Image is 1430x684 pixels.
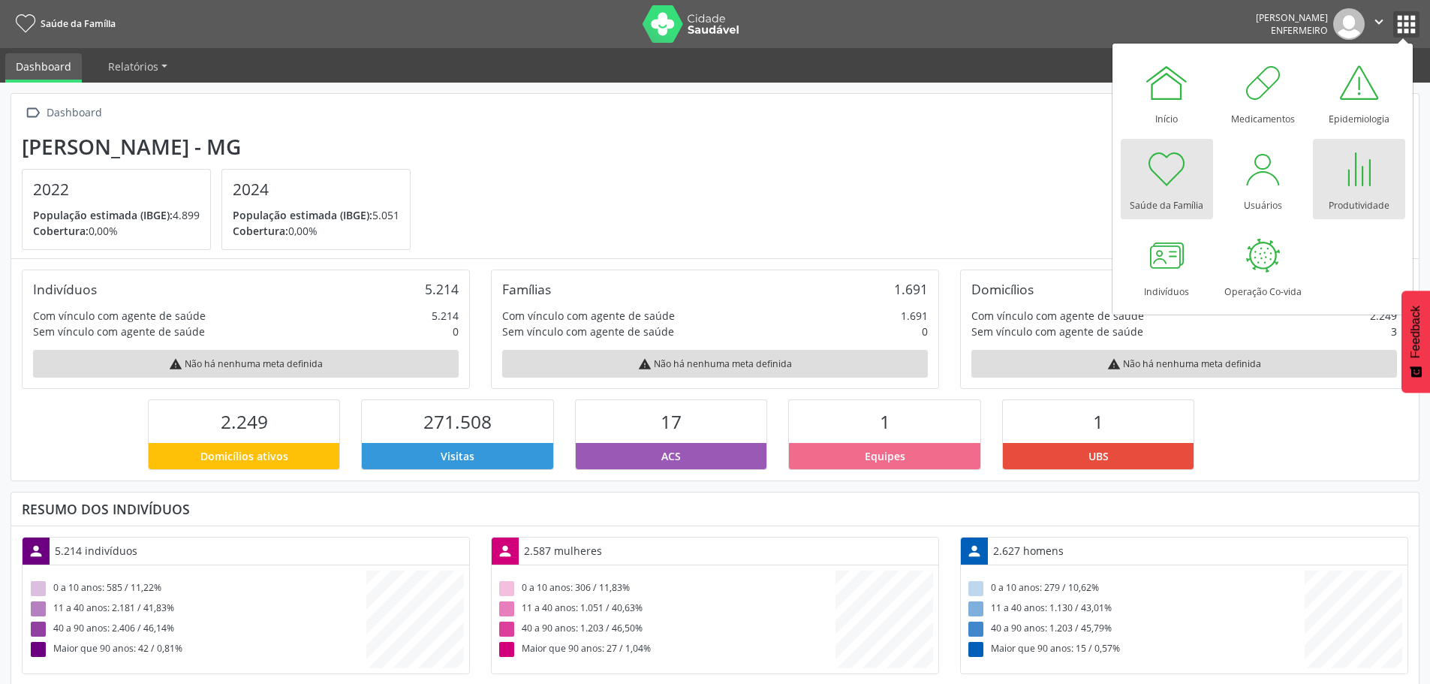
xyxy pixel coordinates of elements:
[22,134,421,159] div: [PERSON_NAME] - MG
[865,448,905,464] span: Equipes
[33,350,459,378] div: Não há nenhuma meta definida
[894,281,928,297] div: 1.691
[1093,409,1103,434] span: 1
[971,324,1143,339] div: Sem vínculo com agente de saúde
[1371,14,1387,30] i: 
[425,281,459,297] div: 5.214
[11,11,116,36] a: Saúde da Família
[33,180,200,199] h4: 2022
[497,543,513,559] i: person
[971,281,1034,297] div: Domicílios
[98,53,178,80] a: Relatórios
[28,543,44,559] i: person
[1107,357,1121,371] i: warning
[423,409,492,434] span: 271.508
[22,501,1408,517] div: Resumo dos indivíduos
[1391,324,1397,339] div: 3
[661,448,681,464] span: ACS
[33,223,200,239] p: 0,00%
[1313,53,1405,133] a: Epidemiologia
[1271,24,1328,37] span: Enfermeiro
[28,579,366,599] div: 0 a 10 anos: 585 / 11,22%
[988,538,1069,564] div: 2.627 homens
[519,538,607,564] div: 2.587 mulheres
[108,59,158,74] span: Relatórios
[22,102,104,124] a:  Dashboard
[233,223,399,239] p: 0,00%
[1121,225,1213,306] a: Indivíduos
[1121,53,1213,133] a: Início
[497,619,835,640] div: 40 a 90 anos: 1.203 / 46,50%
[1409,306,1422,358] span: Feedback
[1121,139,1213,219] a: Saúde da Família
[1217,53,1309,133] a: Medicamentos
[497,640,835,660] div: Maior que 90 anos: 27 / 1,04%
[233,180,399,199] h4: 2024
[502,324,674,339] div: Sem vínculo com agente de saúde
[33,324,205,339] div: Sem vínculo com agente de saúde
[1370,308,1397,324] div: 2.249
[22,102,44,124] i: 
[50,538,143,564] div: 5.214 indivíduos
[453,324,459,339] div: 0
[497,579,835,599] div: 0 a 10 anos: 306 / 11,83%
[28,640,366,660] div: Maior que 90 anos: 42 / 0,81%
[432,308,459,324] div: 5.214
[966,640,1305,660] div: Maior que 90 anos: 15 / 0,57%
[221,409,268,434] span: 2.249
[1393,11,1419,38] button: apps
[1217,139,1309,219] a: Usuários
[28,619,366,640] div: 40 a 90 anos: 2.406 / 46,14%
[1401,291,1430,393] button: Feedback - Mostrar pesquisa
[33,281,97,297] div: Indivíduos
[33,208,173,222] span: População estimada (IBGE):
[966,599,1305,619] div: 11 a 40 anos: 1.130 / 43,01%
[28,599,366,619] div: 11 a 40 anos: 2.181 / 41,83%
[880,409,890,434] span: 1
[1313,139,1405,219] a: Produtividade
[901,308,928,324] div: 1.691
[502,350,928,378] div: Não há nenhuma meta definida
[971,308,1144,324] div: Com vínculo com agente de saúde
[441,448,474,464] span: Visitas
[497,599,835,619] div: 11 a 40 anos: 1.051 / 40,63%
[200,448,288,464] span: Domicílios ativos
[922,324,928,339] div: 0
[44,102,104,124] div: Dashboard
[1256,11,1328,24] div: [PERSON_NAME]
[169,357,182,371] i: warning
[5,53,82,83] a: Dashboard
[661,409,682,434] span: 17
[1088,448,1109,464] span: UBS
[966,543,983,559] i: person
[33,308,206,324] div: Com vínculo com agente de saúde
[41,17,116,30] span: Saúde da Família
[1217,225,1309,306] a: Operação Co-vida
[638,357,652,371] i: warning
[966,579,1305,599] div: 0 a 10 anos: 279 / 10,62%
[233,208,372,222] span: População estimada (IBGE):
[33,207,200,223] p: 4.899
[966,619,1305,640] div: 40 a 90 anos: 1.203 / 45,79%
[233,224,288,238] span: Cobertura:
[233,207,399,223] p: 5.051
[971,350,1397,378] div: Não há nenhuma meta definida
[1333,8,1365,40] img: img
[1365,8,1393,40] button: 
[502,281,551,297] div: Famílias
[33,224,89,238] span: Cobertura:
[502,308,675,324] div: Com vínculo com agente de saúde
